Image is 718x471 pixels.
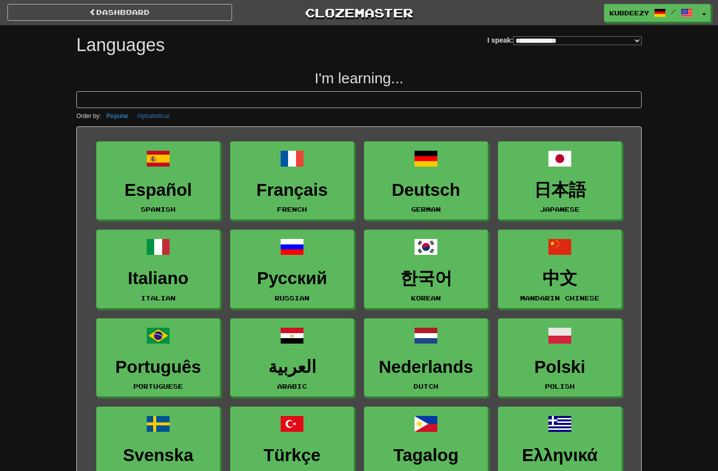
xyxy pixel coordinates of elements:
small: Korean [411,294,441,301]
small: Italian [141,294,176,301]
h3: Svenska [102,446,215,465]
a: NederlandsDutch [364,318,488,397]
small: Japanese [540,206,580,213]
small: Arabic [277,383,307,390]
a: kubdeezy / [604,4,698,22]
a: РусскийRussian [230,230,354,308]
small: Dutch [414,383,438,390]
small: Spanish [141,206,176,213]
small: French [277,206,307,213]
h3: Русский [236,269,349,288]
h3: 日本語 [503,180,616,200]
button: Popular [104,111,132,121]
h3: Português [102,357,215,377]
a: DeutschGerman [364,141,488,220]
a: 한국어Korean [364,230,488,308]
h3: Deutsch [369,180,482,200]
h2: I'm learning... [76,70,642,86]
button: Alphabetical [134,111,172,121]
a: FrançaisFrench [230,141,354,220]
a: PolskiPolish [498,318,622,397]
small: Order by: [76,113,101,119]
select: I speak: [513,36,642,45]
a: العربيةArabic [230,318,354,397]
small: Russian [275,294,309,301]
h3: Tagalog [369,446,482,465]
h1: Languages [76,35,165,55]
span: kubdeezy [609,8,649,17]
label: I speak: [487,35,642,45]
a: 中文Mandarin Chinese [498,230,622,308]
a: PortuguêsPortuguese [96,318,220,397]
h3: Polski [503,357,616,377]
a: ItalianoItalian [96,230,220,308]
h3: 한국어 [369,269,482,288]
span: / [671,8,676,15]
h3: العربية [236,357,349,377]
a: Clozemaster [247,4,472,21]
h3: Français [236,180,349,200]
a: EspañolSpanish [96,141,220,220]
h3: Español [102,180,215,200]
h3: Nederlands [369,357,482,377]
h3: Italiano [102,269,215,288]
a: 日本語Japanese [498,141,622,220]
h3: Ελληνικά [503,446,616,465]
h3: 中文 [503,269,616,288]
h3: Türkçe [236,446,349,465]
a: dashboard [7,4,232,21]
small: Polish [545,383,575,390]
small: Mandarin Chinese [520,294,599,301]
small: Portuguese [133,383,183,390]
small: German [411,206,441,213]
